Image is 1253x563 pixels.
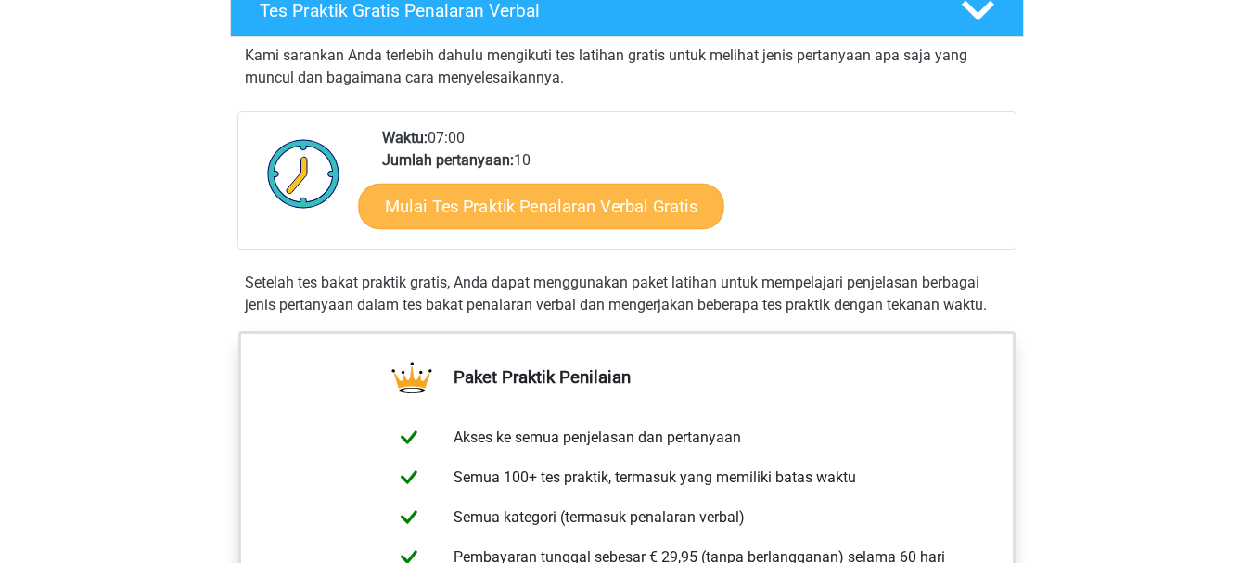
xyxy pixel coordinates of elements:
font: Kami sarankan Anda terlebih dahulu mengikuti tes latihan gratis untuk melihat jenis pertanyaan ap... [245,46,967,86]
font: 07:00 [428,129,465,147]
a: Mulai Tes Praktik Penalaran Verbal Gratis [358,183,723,229]
font: Waktu: [382,129,428,147]
font: Setelah tes bakat praktik gratis, Anda dapat menggunakan paket latihan untuk mempelajari penjelas... [245,274,987,313]
font: Mulai Tes Praktik Penalaran Verbal Gratis [385,196,697,216]
font: Jumlah pertanyaan: [382,151,514,169]
font: 10 [514,151,531,169]
img: Jam [257,127,351,220]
